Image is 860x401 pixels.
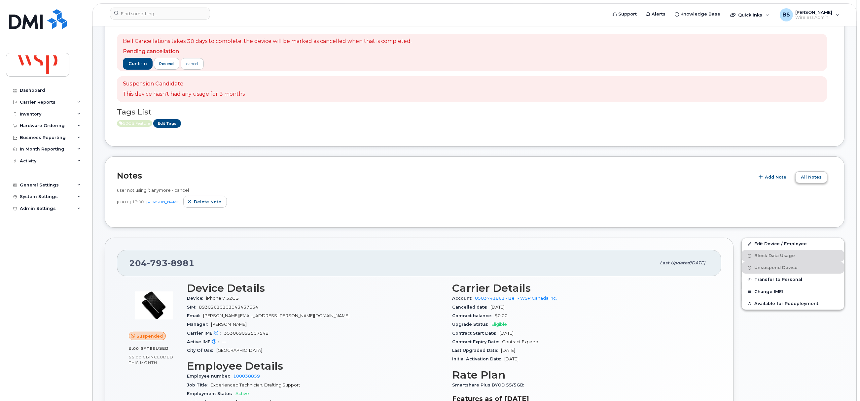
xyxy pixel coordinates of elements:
[123,90,245,98] p: This device hasn't had any usage for 3 months
[652,11,665,17] span: Alerts
[504,356,519,361] span: [DATE]
[187,305,199,310] span: SIM
[452,322,491,327] span: Upgrade Status
[203,313,349,318] span: [PERSON_NAME][EMAIL_ADDRESS][PERSON_NAME][DOMAIN_NAME]
[726,8,774,21] div: Quicklinks
[502,339,538,344] span: Contract Expired
[641,8,670,21] a: Alerts
[117,171,751,181] h2: Notes
[128,61,147,67] span: confirm
[117,108,832,116] h3: Tags List
[147,258,168,268] span: 793
[452,339,502,344] span: Contract Expiry Date
[754,265,798,270] span: Unsuspend Device
[136,333,163,339] span: Suspended
[123,48,412,55] p: Pending cancellation
[211,383,300,387] span: Experienced Technician, Drafting Support
[187,282,444,294] h3: Device Details
[796,10,833,15] span: [PERSON_NAME]
[117,199,131,205] span: [DATE]
[132,199,144,205] span: 13:00
[608,8,641,21] a: Support
[129,258,195,268] span: 204
[159,61,174,66] span: resend
[795,171,827,183] button: All Notes
[475,296,557,301] a: 0503741861 - Bell - WSP Canada Inc.
[742,262,844,274] button: Unsuspend Device
[187,360,444,372] h3: Employee Details
[146,199,181,204] a: [PERSON_NAME]
[206,296,239,301] span: iPhone 7 32GB
[742,250,844,262] button: Block Data Usage
[194,199,221,205] span: Delete note
[129,346,156,351] span: 0.00 Bytes
[452,296,475,301] span: Account
[742,286,844,298] button: Change IMEI
[501,348,515,353] span: [DATE]
[738,12,762,17] span: Quicklinks
[123,80,245,88] p: Suspension Candidate
[452,305,490,310] span: Cancelled date
[754,171,792,183] button: Add Note
[754,301,818,306] span: Available for Redeployment
[187,322,211,327] span: Manager
[117,120,152,127] span: Active
[187,331,224,336] span: Carrier IMEI
[680,11,720,17] span: Knowledge Base
[186,61,198,67] div: cancel
[452,331,499,336] span: Contract Start Date
[452,356,504,361] span: Initial Activation Date
[452,369,709,381] h3: Rate Plan
[187,313,203,318] span: Email
[235,391,249,396] span: Active
[154,58,180,70] button: resend
[110,8,210,19] input: Find something...
[222,339,226,344] span: —
[168,258,195,268] span: 8981
[452,313,495,318] span: Contract balance
[742,274,844,285] button: Transfer to Personal
[690,260,705,265] span: [DATE]
[129,354,173,365] span: included this month
[490,305,505,310] span: [DATE]
[452,282,709,294] h3: Carrier Details
[765,174,786,180] span: Add Note
[134,285,174,325] img: image20231002-3703462-p7zgru.jpeg
[618,11,637,17] span: Support
[187,374,233,379] span: Employee number
[801,174,822,180] span: All Notes
[156,346,169,351] span: used
[187,383,211,387] span: Job Title
[123,38,412,45] p: Bell Cancellations takes 30 days to complete, the device will be marked as cancelled when that is...
[670,8,725,21] a: Knowledge Base
[187,348,216,353] span: City Of Use
[775,8,844,21] div: Brian Scott
[117,187,189,193] span: user not using it anymore - cancel
[495,313,508,318] span: $0.00
[452,383,527,387] span: Smartshare Plus BYOD 55/5GB
[796,15,833,20] span: Wireless Admin
[499,331,514,336] span: [DATE]
[491,322,507,327] span: Eligible
[742,298,844,310] button: Available for Redeployment
[224,331,269,336] span: 353069092507548
[181,58,204,70] a: cancel
[183,196,227,208] button: Delete note
[199,305,258,310] span: 89302610103043437654
[187,391,235,396] span: Employment Status
[123,58,153,70] button: confirm
[153,119,181,127] a: Edit Tags
[660,260,690,265] span: Last updated
[129,355,149,359] span: 55.00 GB
[216,348,262,353] span: [GEOGRAPHIC_DATA]
[187,296,206,301] span: Device
[782,11,790,19] span: BS
[742,238,844,250] a: Edit Device / Employee
[187,339,222,344] span: Active IMEI
[233,374,260,379] a: 100038859
[211,322,247,327] span: [PERSON_NAME]
[452,348,501,353] span: Last Upgraded Date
